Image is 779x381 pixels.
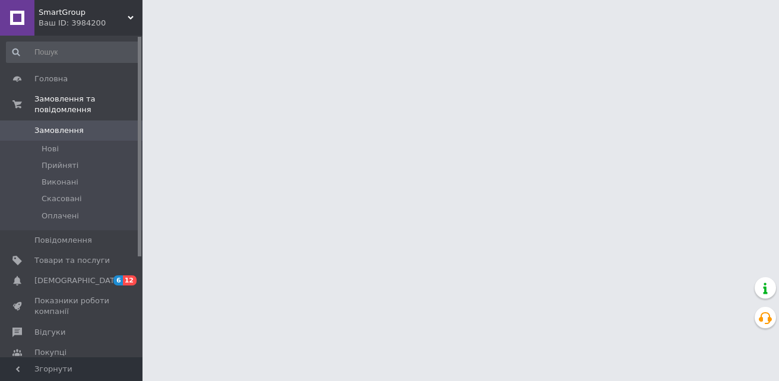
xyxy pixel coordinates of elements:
span: Повідомлення [34,235,92,246]
div: Ваш ID: 3984200 [39,18,142,28]
span: Товари та послуги [34,255,110,266]
span: Виконані [42,177,78,188]
input: Пошук [6,42,140,63]
span: Оплачені [42,211,79,221]
span: Показники роботи компанії [34,296,110,317]
span: Скасовані [42,193,82,204]
span: 6 [113,275,123,285]
span: [DEMOGRAPHIC_DATA] [34,275,122,286]
span: Прийняті [42,160,78,171]
span: 12 [123,275,137,285]
span: Відгуки [34,327,65,338]
span: Головна [34,74,68,84]
span: Замовлення та повідомлення [34,94,142,115]
span: Замовлення [34,125,84,136]
span: Нові [42,144,59,154]
span: Покупці [34,347,66,358]
span: SmartGroup [39,7,128,18]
